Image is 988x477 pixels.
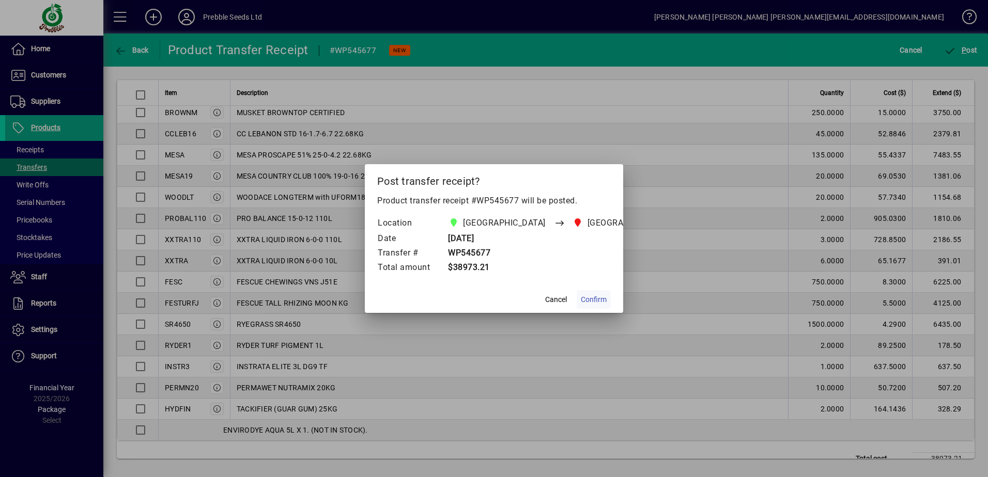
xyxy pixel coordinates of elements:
[545,294,567,305] span: Cancel
[377,215,440,232] td: Location
[588,217,670,229] span: [GEOGRAPHIC_DATA]
[440,261,689,275] td: $38973.21
[440,232,689,246] td: [DATE]
[581,294,607,305] span: Confirm
[570,216,674,230] span: PALMERSTON NORTH
[377,232,440,246] td: Date
[539,290,573,309] button: Cancel
[463,217,546,229] span: [GEOGRAPHIC_DATA]
[377,261,440,275] td: Total amount
[377,195,611,207] p: Product transfer receipt #WP545677 will be posted.
[446,216,550,230] span: CHRISTCHURCH
[365,164,623,194] h2: Post transfer receipt?
[440,246,689,261] td: WP545677
[377,246,440,261] td: Transfer #
[577,290,611,309] button: Confirm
